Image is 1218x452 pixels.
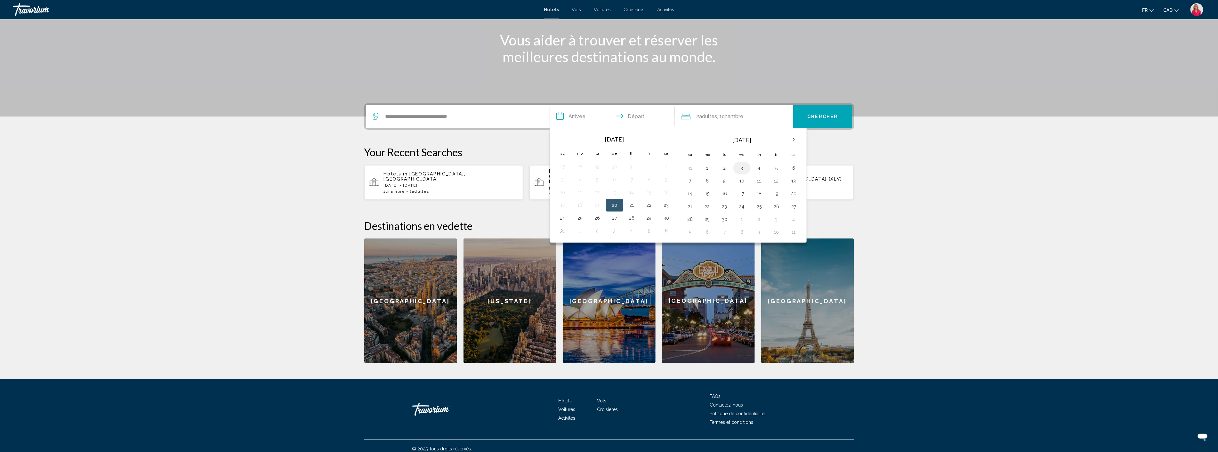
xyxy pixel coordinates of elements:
[627,188,637,197] button: Day 14
[558,407,575,412] a: Voitures
[661,162,672,171] button: Day 2
[644,214,654,222] button: Day 29
[710,420,754,425] a: Termes et conditions
[412,446,472,451] span: © 2025 Tous droits réservés.
[644,226,654,235] button: Day 5
[609,162,620,171] button: Day 30
[771,202,782,211] button: Day 26
[550,105,675,128] button: Check in and out dates
[661,214,672,222] button: Day 30
[575,188,585,197] button: Day 11
[789,215,799,224] button: Day 4
[558,201,568,210] button: Day 17
[464,238,556,363] div: [US_STATE]
[558,416,575,421] a: Activités
[793,105,852,128] button: Chercher
[685,176,695,185] button: Day 7
[384,171,466,182] span: [GEOGRAPHIC_DATA], [GEOGRAPHIC_DATA]
[592,226,602,235] button: Day 2
[597,407,618,412] a: Croisières
[754,164,764,173] button: Day 4
[558,175,568,184] button: Day 3
[1192,426,1213,447] iframe: Bouton de lancement de la fenêtre de messagerie
[710,402,743,408] span: Contactez-nous
[662,238,755,363] a: [GEOGRAPHIC_DATA]
[771,215,782,224] button: Day 3
[720,215,730,224] button: Day 30
[722,113,744,119] span: Chambre
[366,105,852,128] div: Search widget
[609,214,620,222] button: Day 27
[364,238,457,363] a: [GEOGRAPHIC_DATA]
[549,169,673,179] span: [GEOGRAPHIC_DATA] Riviera Maya All Inclusive ([GEOGRAPHIC_DATA], [GEOGRAPHIC_DATA])
[789,176,799,185] button: Day 13
[685,164,695,173] button: Day 31
[754,189,764,198] button: Day 18
[754,215,764,224] button: Day 2
[597,398,606,403] a: Vols
[592,201,602,210] button: Day 19
[364,146,854,158] p: Your Recent Searches
[572,7,581,12] a: Vols
[720,228,730,237] button: Day 7
[575,175,585,184] button: Day 4
[412,400,476,419] a: Travorium
[558,398,572,403] a: Hôtels
[592,214,602,222] button: Day 26
[754,228,764,237] button: Day 9
[754,202,764,211] button: Day 25
[529,165,689,200] button: [GEOGRAPHIC_DATA] Riviera Maya All Inclusive ([GEOGRAPHIC_DATA], [GEOGRAPHIC_DATA]) and Nearby Ho...
[685,215,695,224] button: Day 28
[675,105,793,128] button: Travelers: 2 adults, 0 children
[789,202,799,211] button: Day 27
[697,112,717,121] span: 2
[661,175,672,184] button: Day 9
[685,228,695,237] button: Day 5
[558,214,568,222] button: Day 24
[737,164,747,173] button: Day 3
[761,238,854,363] a: [GEOGRAPHIC_DATA]
[592,188,602,197] button: Day 12
[384,171,408,176] span: Hotels in
[575,201,585,210] button: Day 18
[661,188,672,197] button: Day 16
[364,219,854,232] h2: Destinations en vedette
[699,113,717,119] span: Adultes
[544,7,559,12] span: Hôtels
[717,112,744,121] span: , 1
[710,394,721,399] span: FAQs
[609,175,620,184] button: Day 6
[720,202,730,211] button: Day 23
[558,188,568,197] button: Day 10
[661,201,672,210] button: Day 23
[771,189,782,198] button: Day 19
[624,7,644,12] a: Croisières
[710,411,765,416] span: Politique de confidentialité
[754,176,764,185] button: Day 11
[575,162,585,171] button: Day 28
[1164,8,1173,13] span: CAD
[737,189,747,198] button: Day 17
[575,226,585,235] button: Day 1
[720,164,730,173] button: Day 2
[412,189,429,194] span: Adultes
[563,238,656,363] div: [GEOGRAPHIC_DATA]
[627,226,637,235] button: Day 4
[644,188,654,197] button: Day 15
[384,183,518,188] p: [DATE] - [DATE]
[1142,8,1148,13] span: fr
[384,189,405,194] span: 1
[771,164,782,173] button: Day 5
[644,162,654,171] button: Day 1
[594,7,611,12] a: Voitures
[699,132,785,148] th: [DATE]
[592,162,602,171] button: Day 29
